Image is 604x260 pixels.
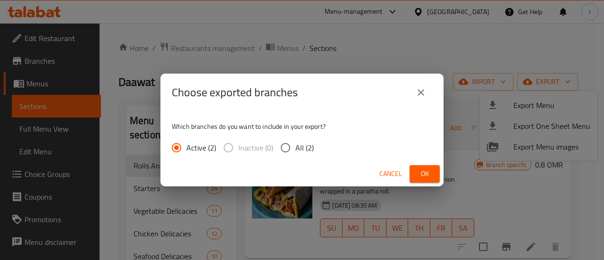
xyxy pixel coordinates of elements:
[172,122,432,131] p: Which branches do you want to include in your export?
[379,168,402,180] span: Cancel
[238,142,273,153] span: Inactive (0)
[376,165,406,183] button: Cancel
[186,142,216,153] span: Active (2)
[172,85,298,100] h2: Choose exported branches
[410,165,440,183] button: Ok
[417,168,432,180] span: Ok
[295,142,314,153] span: All (2)
[410,81,432,104] button: close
